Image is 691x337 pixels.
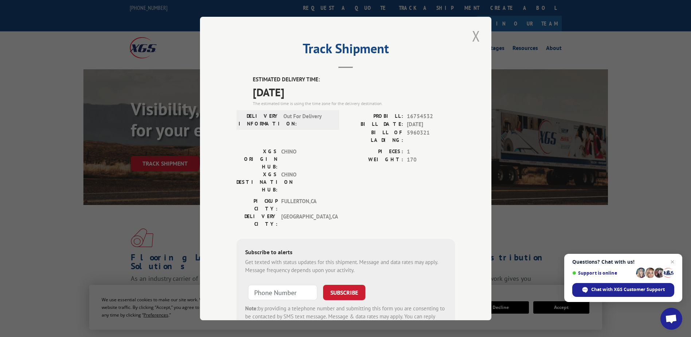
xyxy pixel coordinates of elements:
span: [DATE] [253,84,455,100]
span: Chat with XGS Customer Support [591,286,665,293]
div: The estimated time is using the time zone for the delivery destination. [253,100,455,107]
label: ESTIMATED DELIVERY TIME: [253,75,455,84]
span: 5960321 [407,129,455,144]
button: Close modal [470,26,482,46]
button: SUBSCRIBE [323,285,365,300]
span: Out For Delivery [283,112,333,128]
label: XGS ORIGIN HUB: [236,148,278,171]
a: Open chat [660,308,682,330]
label: PIECES: [346,148,403,156]
span: 170 [407,156,455,164]
label: BILL OF LADING: [346,129,403,144]
span: Support is online [572,270,633,276]
label: DELIVERY CITY: [236,213,278,228]
label: PICKUP CITY: [236,197,278,213]
label: DELIVERY INFORMATION: [239,112,280,128]
span: 16754532 [407,112,455,121]
span: Chat with XGS Customer Support [572,283,674,297]
span: CHINO [281,171,330,194]
div: Get texted with status updates for this shipment. Message and data rates may apply. Message frequ... [245,258,446,275]
label: XGS DESTINATION HUB: [236,171,278,194]
span: [DATE] [407,120,455,129]
span: 1 [407,148,455,156]
input: Phone Number [248,285,317,300]
span: Questions? Chat with us! [572,259,674,265]
label: BILL DATE: [346,120,403,129]
span: [GEOGRAPHIC_DATA] , CA [281,213,330,228]
label: WEIGHT: [346,156,403,164]
div: by providing a telephone number and submitting this form you are consenting to be contacted by SM... [245,305,446,329]
span: FULLERTON , CA [281,197,330,213]
div: Subscribe to alerts [245,248,446,258]
label: PROBILL: [346,112,403,121]
h2: Track Shipment [236,43,455,57]
span: CHINO [281,148,330,171]
strong: Note: [245,305,258,312]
